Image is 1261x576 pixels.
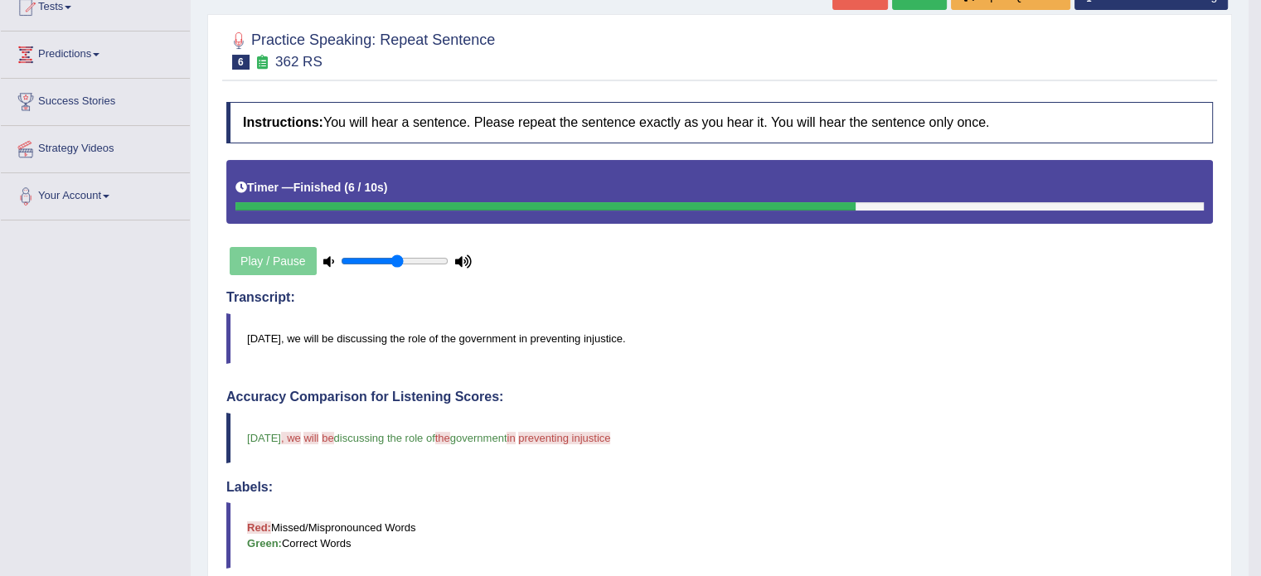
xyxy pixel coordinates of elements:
[235,182,387,194] h5: Timer —
[348,181,384,194] b: 6 / 10s
[450,432,507,444] span: government
[1,79,190,120] a: Success Stories
[344,181,348,194] b: (
[226,290,1213,305] h4: Transcript:
[247,521,271,534] b: Red:
[254,55,271,70] small: Exam occurring question
[226,390,1213,404] h4: Accuracy Comparison for Listening Scores:
[507,432,515,444] span: in
[334,432,435,444] span: discussing the role of
[247,537,282,549] b: Green:
[1,173,190,215] a: Your Account
[247,432,281,444] span: [DATE]
[275,54,323,70] small: 362 RS
[232,55,250,70] span: 6
[1,31,190,73] a: Predictions
[226,102,1213,143] h4: You will hear a sentence. Please repeat the sentence exactly as you hear it. You will hear the se...
[293,181,342,194] b: Finished
[243,115,323,129] b: Instructions:
[518,432,610,444] span: preventing injustice
[1,126,190,167] a: Strategy Videos
[226,502,1213,569] blockquote: Missed/Mispronounced Words Correct Words
[303,432,318,444] span: will
[281,432,301,444] span: , we
[226,28,495,70] h2: Practice Speaking: Repeat Sentence
[384,181,388,194] b: )
[226,313,1213,364] blockquote: [DATE], we will be discussing the role of the government in preventing injustice.
[226,480,1213,495] h4: Labels:
[322,432,333,444] span: be
[435,432,450,444] span: the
